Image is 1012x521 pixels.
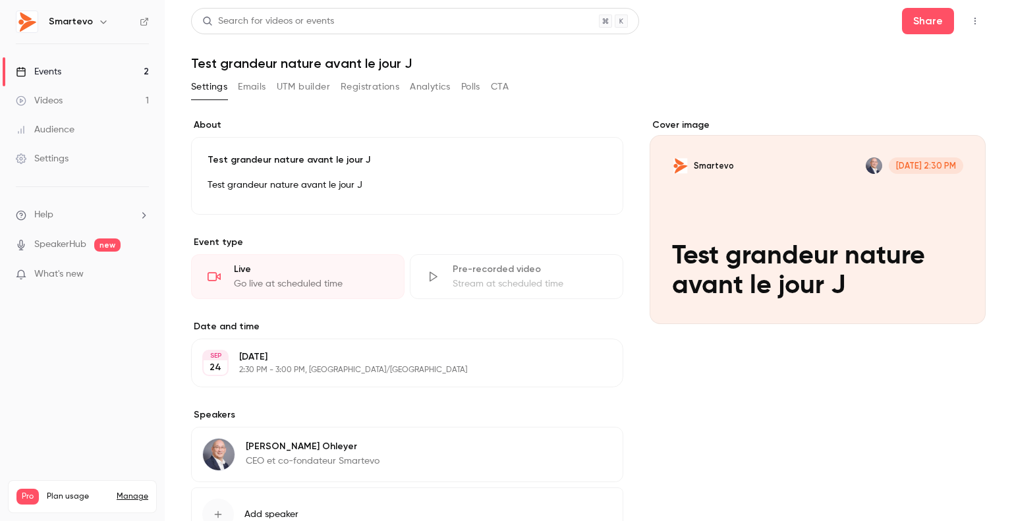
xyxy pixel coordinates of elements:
[34,238,86,252] a: SpeakerHub
[34,208,53,222] span: Help
[49,15,93,28] h6: Smartevo
[238,76,266,97] button: Emails
[191,236,623,249] p: Event type
[208,153,607,167] p: Test grandeur nature avant le jour J
[204,351,227,360] div: SEP
[453,263,607,276] div: Pre-recorded video
[94,238,121,252] span: new
[461,76,480,97] button: Polls
[16,152,69,165] div: Settings
[341,76,399,97] button: Registrations
[16,94,63,107] div: Videos
[191,76,227,97] button: Settings
[191,254,405,299] div: LiveGo live at scheduled time
[16,11,38,32] img: Smartevo
[117,491,148,502] a: Manage
[191,408,623,422] label: Speakers
[191,320,623,333] label: Date and time
[410,254,623,299] div: Pre-recorded videoStream at scheduled time
[239,365,553,375] p: 2:30 PM - 3:00 PM, [GEOGRAPHIC_DATA]/[GEOGRAPHIC_DATA]
[16,65,61,78] div: Events
[453,277,607,290] div: Stream at scheduled time
[16,208,149,222] li: help-dropdown-opener
[650,119,986,132] label: Cover image
[244,508,298,521] span: Add speaker
[208,177,607,193] p: Test grandeur nature avant le jour J
[191,55,986,71] h1: Test grandeur nature avant le jour J
[203,439,235,470] img: Eric Ohleyer
[16,123,74,136] div: Audience
[16,489,39,505] span: Pro
[191,427,623,482] div: Eric Ohleyer[PERSON_NAME] OhleyerCEO et co-fondateur Smartevo
[239,350,553,364] p: [DATE]
[902,8,954,34] button: Share
[234,263,388,276] div: Live
[650,119,986,324] section: Cover image
[34,267,84,281] span: What's new
[277,76,330,97] button: UTM builder
[191,119,623,132] label: About
[202,14,334,28] div: Search for videos or events
[246,454,379,468] p: CEO et co-fondateur Smartevo
[210,361,221,374] p: 24
[246,440,379,453] p: [PERSON_NAME] Ohleyer
[410,76,451,97] button: Analytics
[234,277,388,290] div: Go live at scheduled time
[491,76,509,97] button: CTA
[47,491,109,502] span: Plan usage
[133,269,149,281] iframe: Noticeable Trigger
